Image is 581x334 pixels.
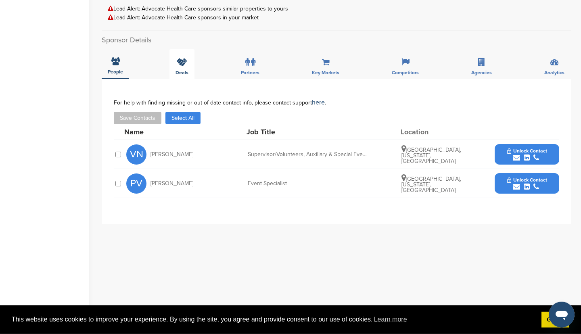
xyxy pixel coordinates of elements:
div: Event Specialist [248,181,369,186]
span: VN [126,144,146,165]
span: Unlock Contact [507,177,547,183]
span: [PERSON_NAME] [150,152,193,157]
span: Partners [241,70,259,75]
h2: Sponsor Details [102,35,571,46]
div: Lead Alert: Advocate Health Care sponsors in your market [108,15,565,21]
span: [GEOGRAPHIC_DATA], [US_STATE], [GEOGRAPHIC_DATA] [401,146,461,165]
div: Lead Alert: Advocate Health Care sponsors similar properties to yours [108,6,565,12]
a: dismiss cookie message [541,312,569,328]
a: learn more about cookies [373,313,408,326]
div: Job Title [247,128,368,136]
button: Select All [165,112,201,124]
div: Location [401,128,461,136]
iframe: Button to launch messaging window [549,302,575,328]
span: Analytics [544,70,564,75]
div: For help with finding missing or out-of-date contact info, please contact support . [114,99,559,106]
span: [GEOGRAPHIC_DATA], [US_STATE], [GEOGRAPHIC_DATA] [401,175,461,194]
button: Save Contacts [114,112,161,124]
button: Unlock Contact [497,171,557,196]
span: [PERSON_NAME] [150,181,193,186]
a: here [312,98,325,106]
span: Key Markets [312,70,339,75]
span: People [108,69,123,74]
div: Name [124,128,213,136]
span: Unlock Contact [507,148,547,154]
button: Unlock Contact [497,142,557,167]
span: Competitors [392,70,419,75]
span: PV [126,173,146,194]
span: This website uses cookies to improve your experience. By using the site, you agree and provide co... [12,313,535,326]
div: Supervisor/Volunteers, Auxiliary & Special Events [248,152,369,157]
span: Agencies [471,70,492,75]
span: Deals [176,70,188,75]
